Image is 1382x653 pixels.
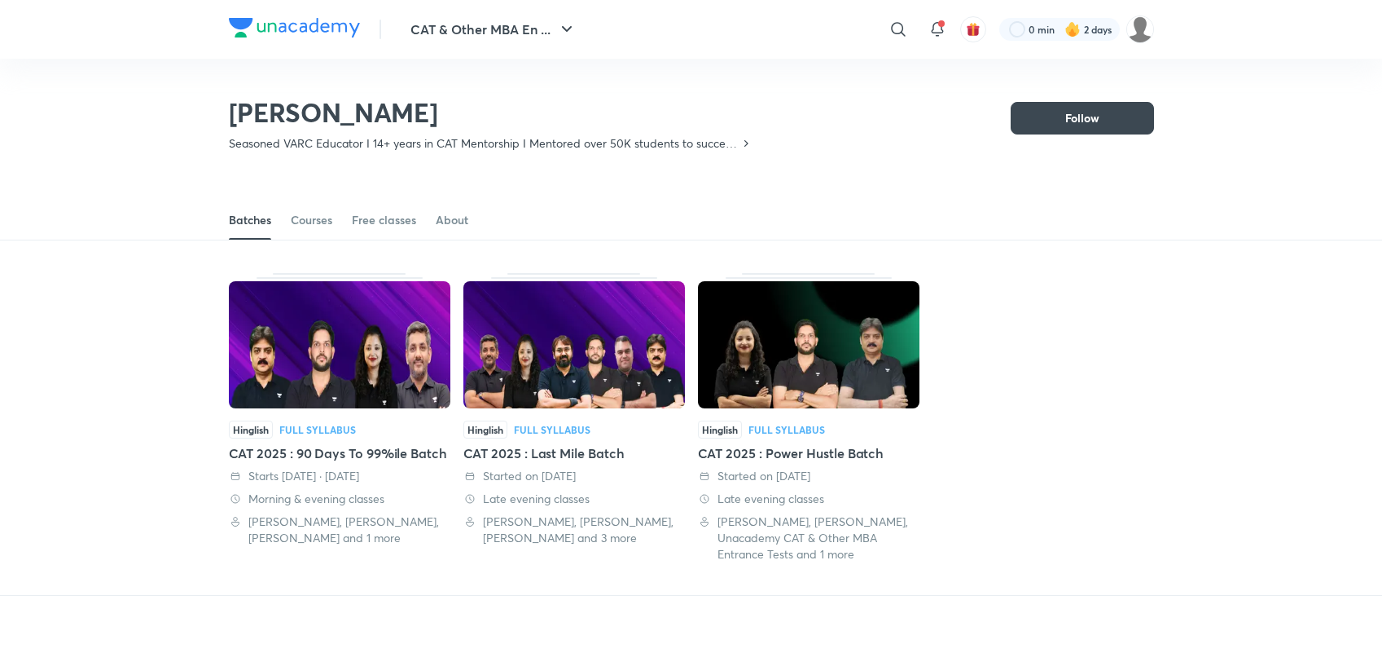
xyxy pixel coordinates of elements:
[229,96,752,129] h2: [PERSON_NAME]
[229,135,739,152] p: Seasoned VARC Educator I 14+ years in CAT Mentorship I Mentored over 50K students to success I Ex...
[436,201,468,240] a: About
[229,491,450,507] div: Morning & evening classes
[463,421,507,439] span: Hinglish
[514,425,590,435] div: Full Syllabus
[698,281,919,408] img: Thumbnail
[229,212,271,228] div: Batches
[1011,102,1154,135] button: Follow
[698,421,742,439] span: Hinglish
[436,212,468,228] div: About
[748,425,825,435] div: Full Syllabus
[229,281,450,408] img: Thumbnail
[229,18,360,38] img: Company Logo
[698,468,919,484] div: Started on 8 Jul 2025
[229,443,450,463] div: CAT 2025 : 90 Days To 99%ile Batch
[1126,15,1154,43] img: Coolm
[463,491,685,507] div: Late evening classes
[229,514,450,546] div: Lokesh Agarwal, Ravi Kumar, Saral Nashier and 1 more
[352,212,416,228] div: Free classes
[463,468,685,484] div: Started on 4 Aug 2025
[229,468,450,484] div: Starts tomorrow · 31 Aug 2025
[291,212,332,228] div: Courses
[960,16,986,42] button: avatar
[698,514,919,563] div: Lokesh Agarwal, Ravi Kumar, Unacademy CAT & Other MBA Entrance Tests and 1 more
[463,514,685,546] div: Lokesh Agarwal, Ravi Kumar, Ronakkumar Shah and 3 more
[352,201,416,240] a: Free classes
[1065,110,1099,126] span: Follow
[229,18,360,42] a: Company Logo
[966,22,981,37] img: avatar
[229,273,450,563] div: CAT 2025 : 90 Days To 99%ile Batch
[463,281,685,408] img: Thumbnail
[229,201,271,240] a: Batches
[229,421,273,439] span: Hinglish
[698,491,919,507] div: Late evening classes
[463,273,685,563] div: CAT 2025 : Last Mile Batch
[291,201,332,240] a: Courses
[698,443,919,463] div: CAT 2025 : Power Hustle Batch
[463,443,685,463] div: CAT 2025 : Last Mile Batch
[279,425,356,435] div: Full Syllabus
[401,13,586,46] button: CAT & Other MBA En ...
[1064,21,1081,38] img: streak
[698,273,919,563] div: CAT 2025 : Power Hustle Batch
